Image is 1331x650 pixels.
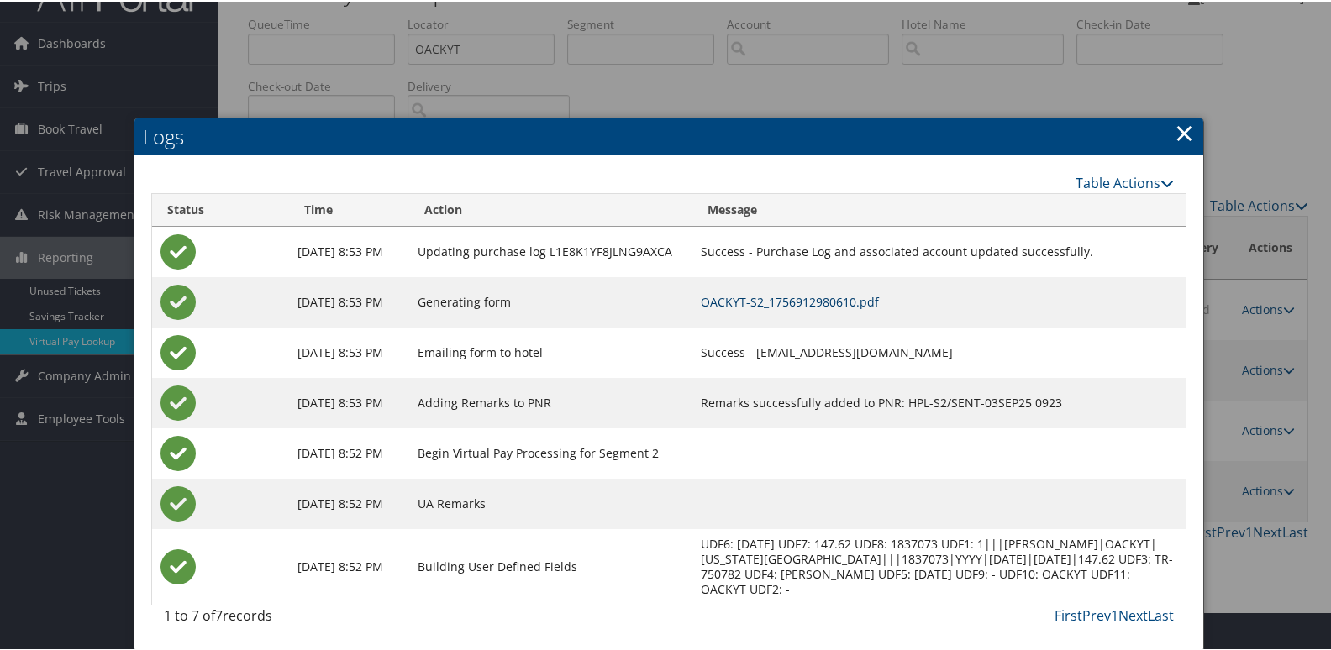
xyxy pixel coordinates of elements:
[289,192,409,225] th: Time: activate to sort column ascending
[692,225,1185,275] td: Success - Purchase Log and associated account updated successfully.
[289,326,409,376] td: [DATE] 8:53 PM
[164,604,397,632] div: 1 to 7 of records
[134,117,1203,154] h2: Logs
[692,376,1185,427] td: Remarks successfully added to PNR: HPL-S2/SENT-03SEP25 0923
[1148,605,1174,623] a: Last
[1111,605,1118,623] a: 1
[409,527,693,603] td: Building User Defined Fields
[409,427,693,477] td: Begin Virtual Pay Processing for Segment 2
[409,192,693,225] th: Action: activate to sort column ascending
[289,527,409,603] td: [DATE] 8:52 PM
[289,225,409,275] td: [DATE] 8:53 PM
[409,275,693,326] td: Generating form
[409,376,693,427] td: Adding Remarks to PNR
[692,192,1185,225] th: Message: activate to sort column ascending
[1082,605,1111,623] a: Prev
[1175,114,1194,148] a: Close
[152,192,289,225] th: Status: activate to sort column ascending
[409,225,693,275] td: Updating purchase log L1E8K1YF8JLNG9AXCA
[1118,605,1148,623] a: Next
[215,605,223,623] span: 7
[289,427,409,477] td: [DATE] 8:52 PM
[1055,605,1082,623] a: First
[701,292,879,308] a: OACKYT-S2_1756912980610.pdf
[409,326,693,376] td: Emailing form to hotel
[409,477,693,527] td: UA Remarks
[289,275,409,326] td: [DATE] 8:53 PM
[289,376,409,427] td: [DATE] 8:53 PM
[692,326,1185,376] td: Success - [EMAIL_ADDRESS][DOMAIN_NAME]
[289,477,409,527] td: [DATE] 8:52 PM
[692,527,1185,603] td: UDF6: [DATE] UDF7: 147.62 UDF8: 1837073 UDF1: 1|||[PERSON_NAME]|OACKYT|[US_STATE][GEOGRAPHIC_DATA...
[1076,172,1174,191] a: Table Actions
